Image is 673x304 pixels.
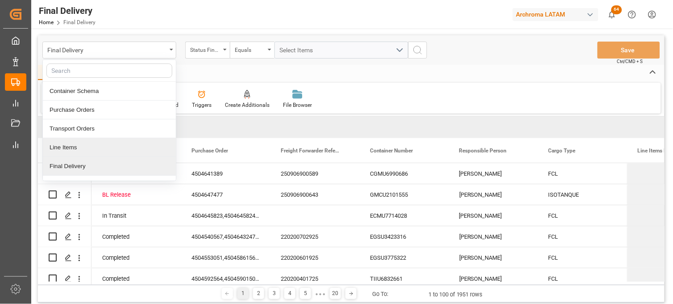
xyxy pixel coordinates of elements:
[102,269,170,289] div: Completed
[459,148,507,154] span: Responsible Person
[39,4,96,17] div: Final Delivery
[330,288,341,299] div: 20
[181,205,270,226] div: 4504645823,4504645824,4504645822
[449,184,538,205] div: [PERSON_NAME]
[190,44,220,54] div: Status Final Delivery
[43,176,176,194] div: Additionals
[102,248,170,268] div: Completed
[38,226,91,247] div: Press SPACE to select this row.
[270,247,359,268] div: 220200601925
[283,101,312,109] div: File Browser
[237,288,249,299] div: 1
[538,268,627,289] div: FCL
[538,184,627,205] div: ISOTANQUE
[47,44,166,55] div: Final Delivery
[235,44,265,54] div: Equals
[359,205,449,226] div: ECMU7714028
[43,157,176,176] div: Final Delivery
[43,101,176,119] div: Purchase Orders
[622,4,642,25] button: Help Center
[102,206,170,226] div: In Transit
[449,205,538,226] div: [PERSON_NAME]
[43,119,176,138] div: Transport Orders
[449,247,538,268] div: [PERSON_NAME]
[538,163,627,184] div: FCL
[513,8,598,21] div: Archroma LATAM
[192,101,212,109] div: Triggers
[598,42,660,59] button: Save
[281,148,341,154] span: Freight Forwarder Reference
[43,138,176,157] div: Line Items
[181,247,270,268] div: 4504553051,4504586156,4504536150,4504598537,4504619584,4504617982,4504623748,4504601678,45
[38,184,91,205] div: Press SPACE to select this row.
[181,268,270,289] div: 4504592564,4504590150,4504586156,4504575609,4504575541,4504575497,4504565223,4504551077,45
[225,101,270,109] div: Create Additionals
[449,226,538,247] div: [PERSON_NAME]
[185,42,230,59] button: open menu
[270,163,359,184] div: 250906900589
[38,65,68,80] div: Home
[102,227,170,247] div: Completed
[181,226,270,247] div: 4504540567,4504643247,4504612411,4504639592,4504601678,4504536260,4504553051,4504621813,45
[538,226,627,247] div: FCL
[300,288,311,299] div: 5
[408,42,427,59] button: search button
[280,46,318,54] span: Select Items
[611,5,622,14] span: 64
[617,58,643,65] span: Ctrl/CMD + S
[230,42,274,59] button: open menu
[359,163,449,184] div: CGMU6990686
[38,163,91,184] div: Press SPACE to select this row.
[359,247,449,268] div: EGSU3775322
[359,184,449,205] div: GMCU2101555
[370,148,413,154] span: Container Number
[513,6,602,23] button: Archroma LATAM
[38,247,91,268] div: Press SPACE to select this row.
[269,288,280,299] div: 3
[43,82,176,101] div: Container Schema
[42,42,176,59] button: close menu
[38,205,91,226] div: Press SPACE to select this row.
[316,291,325,297] div: ● ● ●
[538,205,627,226] div: FCL
[602,4,622,25] button: show 64 new notifications
[38,268,91,289] div: Press SPACE to select this row.
[191,148,228,154] span: Purchase Order
[538,247,627,268] div: FCL
[449,268,538,289] div: [PERSON_NAME]
[46,63,172,78] input: Search
[359,268,449,289] div: TIIU6832661
[548,148,576,154] span: Cargo Type
[102,185,170,205] div: BL Release
[270,226,359,247] div: 220200702925
[284,288,295,299] div: 4
[449,163,538,184] div: [PERSON_NAME]
[359,226,449,247] div: EGSU3423316
[270,184,359,205] div: 250906900643
[253,288,264,299] div: 2
[428,290,483,299] div: 1 to 100 of 1951 rows
[270,268,359,289] div: 220200401725
[39,19,54,25] a: Home
[274,42,408,59] button: open menu
[372,290,388,299] div: Go To:
[181,184,270,205] div: 4504647477
[181,163,270,184] div: 4504641389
